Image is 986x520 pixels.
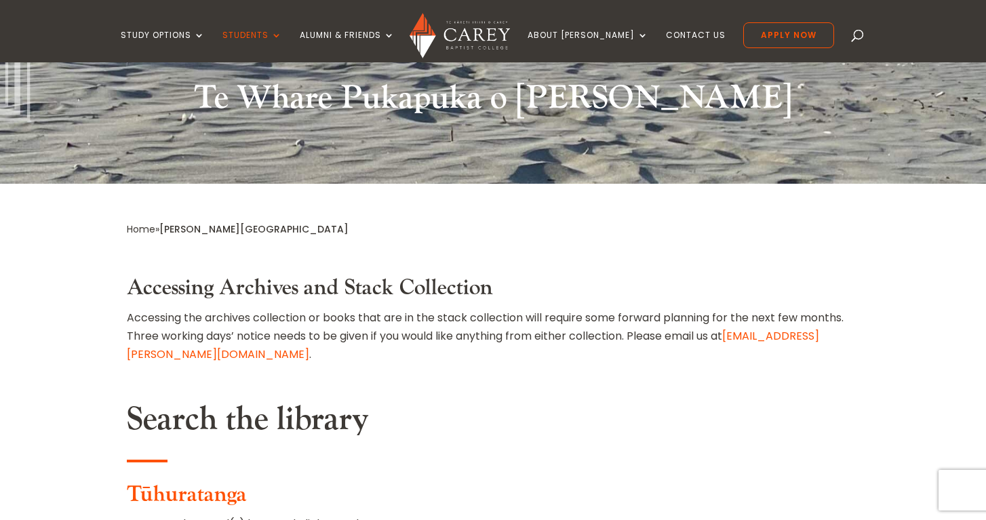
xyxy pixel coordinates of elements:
[127,275,859,308] h3: Accessing Archives and Stack Collection
[159,222,349,236] span: [PERSON_NAME][GEOGRAPHIC_DATA]
[222,31,282,62] a: Students
[121,31,205,62] a: Study Options
[666,31,726,62] a: Contact Us
[300,31,395,62] a: Alumni & Friends
[127,222,155,236] a: Home
[410,13,509,58] img: Carey Baptist College
[127,482,859,515] h3: Tūhuratanga
[127,79,859,125] h2: Te Whare Pukapuka o [PERSON_NAME]
[127,400,859,446] h2: Search the library
[743,22,834,48] a: Apply Now
[528,31,648,62] a: About [PERSON_NAME]
[127,308,859,364] p: Accessing the archives collection or books that are in the stack collection will require some for...
[127,222,349,236] span: »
